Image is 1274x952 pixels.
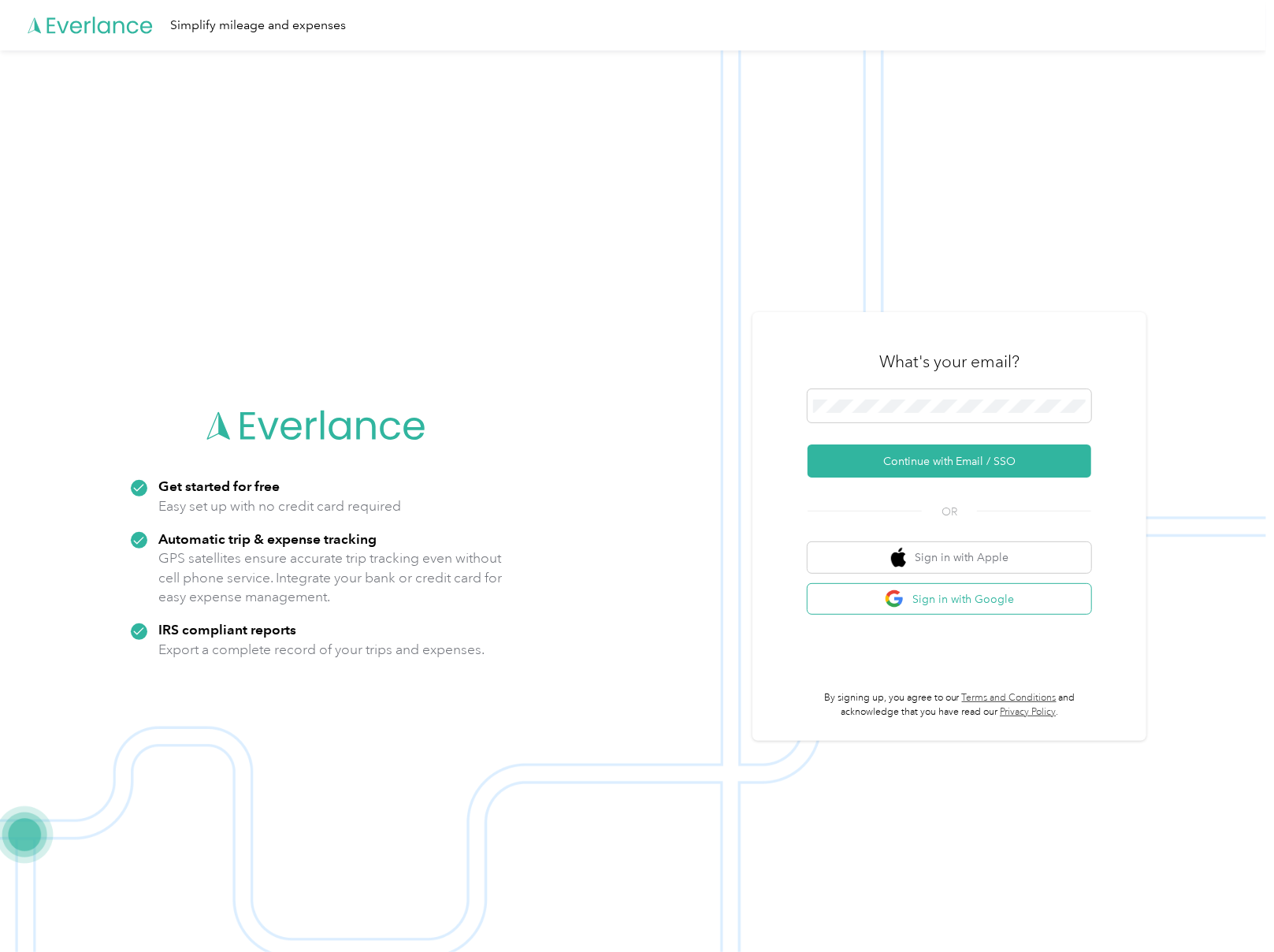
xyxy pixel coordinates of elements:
button: google logoSign in with Google [808,584,1091,615]
img: apple logo [891,548,907,567]
div: Simplify mileage and expenses [170,16,346,35]
p: Export a complete record of your trips and expenses. [158,640,485,660]
button: Continue with Email / SSO [808,444,1091,478]
img: google logo [885,589,904,609]
span: OR [922,504,977,520]
p: GPS satellites ensure accurate trip tracking even without cell phone service. Integrate your bank... [158,549,503,607]
a: Terms and Conditions [962,692,1057,704]
a: Privacy Policy [1000,706,1056,718]
strong: IRS compliant reports [158,621,296,638]
strong: Get started for free [158,478,280,494]
h3: What's your email? [879,351,1020,373]
p: Easy set up with no credit card required [158,496,401,516]
strong: Automatic trip & expense tracking [158,530,377,547]
button: apple logoSign in with Apple [808,542,1091,573]
p: By signing up, you agree to our and acknowledge that you have read our . [808,691,1091,719]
